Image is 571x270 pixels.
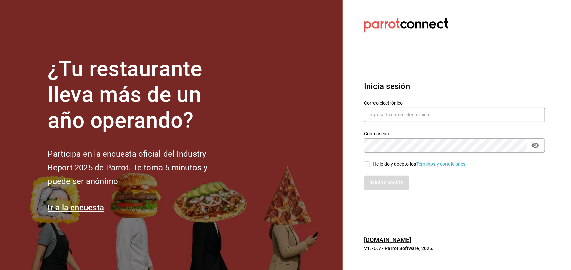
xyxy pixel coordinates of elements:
[530,140,541,151] button: passwordField
[48,56,230,134] h1: ¿Tu restaurante lleva más de un año operando?
[364,236,412,243] a: [DOMAIN_NAME]
[364,80,545,92] h3: Inicia sesión
[364,245,545,252] p: V1.70.7 - Parrot Software, 2025.
[364,131,545,136] label: Contraseña
[364,101,545,105] label: Correo electrónico
[416,161,467,167] a: Términos y condiciones.
[48,203,104,212] a: Ir a la encuesta
[373,161,467,168] div: He leído y acepto los
[48,147,230,188] h2: Participa en la encuesta oficial del Industry Report 2025 de Parrot. Te toma 5 minutos y puede se...
[364,108,545,122] input: Ingresa tu correo electrónico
